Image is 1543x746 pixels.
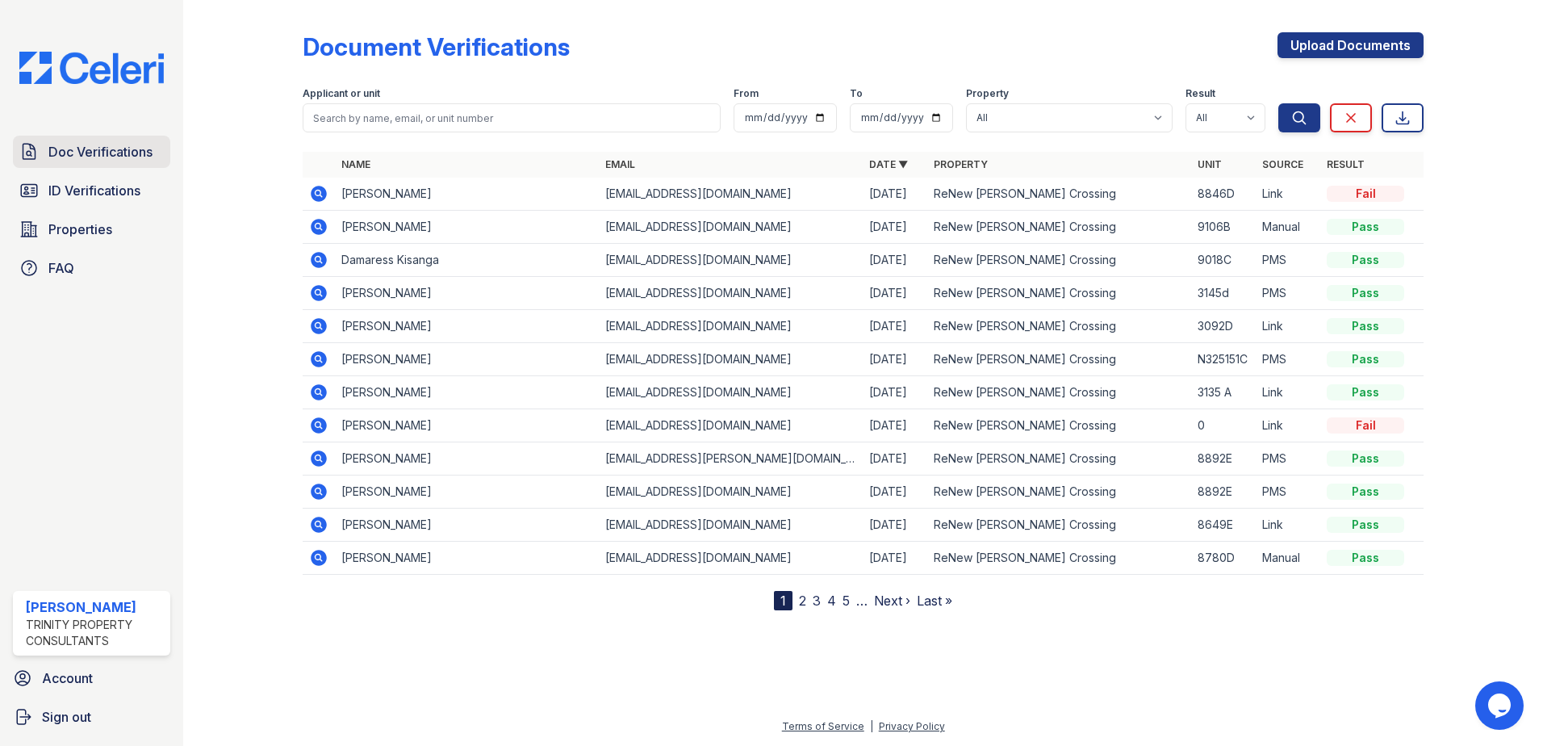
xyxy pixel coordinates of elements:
td: [DATE] [863,509,927,542]
td: [EMAIL_ADDRESS][DOMAIN_NAME] [599,277,863,310]
label: Result [1185,87,1215,100]
td: [EMAIL_ADDRESS][DOMAIN_NAME] [599,476,863,509]
td: ReNew [PERSON_NAME] Crossing [927,310,1191,343]
div: Pass [1327,384,1404,400]
td: 8892E [1191,476,1256,509]
td: [PERSON_NAME] [335,442,599,476]
td: Link [1256,310,1320,343]
span: FAQ [48,258,74,278]
label: From [734,87,759,100]
div: Fail [1327,417,1404,434]
td: PMS [1256,277,1320,310]
div: Pass [1327,484,1404,500]
td: Link [1256,409,1320,442]
td: [PERSON_NAME] [335,509,599,542]
td: [DATE] [863,178,927,211]
a: Result [1327,158,1365,170]
div: Pass [1327,318,1404,334]
td: [PERSON_NAME] [335,343,599,376]
a: Date ▼ [869,158,908,170]
td: ReNew [PERSON_NAME] Crossing [927,211,1191,244]
a: Privacy Policy [879,720,945,732]
td: [DATE] [863,244,927,277]
td: 3092D [1191,310,1256,343]
td: [DATE] [863,376,927,409]
td: [DATE] [863,409,927,442]
span: ID Verifications [48,181,140,200]
td: [EMAIL_ADDRESS][DOMAIN_NAME] [599,244,863,277]
a: Property [934,158,988,170]
td: [DATE] [863,476,927,509]
iframe: chat widget [1475,681,1527,730]
div: [PERSON_NAME] [26,597,164,617]
td: 9106B [1191,211,1256,244]
a: Last » [917,593,952,609]
td: ReNew [PERSON_NAME] Crossing [927,376,1191,409]
td: [PERSON_NAME] [335,542,599,575]
a: Name [341,158,370,170]
td: ReNew [PERSON_NAME] Crossing [927,409,1191,442]
td: 3135 A [1191,376,1256,409]
td: 9018C [1191,244,1256,277]
a: Terms of Service [782,720,864,732]
a: 2 [799,593,806,609]
span: Properties [48,220,112,239]
label: Property [966,87,1009,100]
td: [DATE] [863,542,927,575]
div: Pass [1327,252,1404,268]
td: 0 [1191,409,1256,442]
td: ReNew [PERSON_NAME] Crossing [927,476,1191,509]
a: 3 [813,593,821,609]
a: FAQ [13,252,170,284]
td: ReNew [PERSON_NAME] Crossing [927,277,1191,310]
td: 3145d [1191,277,1256,310]
td: Manual [1256,542,1320,575]
td: [PERSON_NAME] [335,476,599,509]
a: Doc Verifications [13,136,170,168]
td: Damaress Kisanga [335,244,599,277]
td: ReNew [PERSON_NAME] Crossing [927,442,1191,476]
td: [EMAIL_ADDRESS][DOMAIN_NAME] [599,178,863,211]
button: Sign out [6,701,177,733]
a: 5 [843,593,850,609]
td: [DATE] [863,277,927,310]
a: Properties [13,213,170,245]
td: [EMAIL_ADDRESS][DOMAIN_NAME] [599,509,863,542]
a: 4 [827,593,836,609]
td: Link [1256,178,1320,211]
td: [PERSON_NAME] [335,409,599,442]
td: ReNew [PERSON_NAME] Crossing [927,343,1191,376]
td: [DATE] [863,310,927,343]
td: [DATE] [863,211,927,244]
span: … [856,591,868,610]
td: [PERSON_NAME] [335,211,599,244]
span: Sign out [42,707,91,727]
td: N325151C [1191,343,1256,376]
td: [PERSON_NAME] [335,376,599,409]
div: 1 [774,591,792,610]
td: [DATE] [863,343,927,376]
td: [EMAIL_ADDRESS][DOMAIN_NAME] [599,211,863,244]
label: To [850,87,863,100]
td: [DATE] [863,442,927,476]
div: Trinity Property Consultants [26,617,164,649]
td: [EMAIL_ADDRESS][PERSON_NAME][DOMAIN_NAME] [599,442,863,476]
div: Document Verifications [303,32,570,61]
td: 8892E [1191,442,1256,476]
a: Next › [874,593,910,609]
span: Doc Verifications [48,142,153,161]
td: PMS [1256,476,1320,509]
label: Applicant or unit [303,87,380,100]
td: PMS [1256,343,1320,376]
a: Email [605,158,635,170]
div: | [870,720,873,732]
div: Pass [1327,550,1404,566]
td: ReNew [PERSON_NAME] Crossing [927,542,1191,575]
td: PMS [1256,244,1320,277]
input: Search by name, email, or unit number [303,103,721,132]
a: Unit [1198,158,1222,170]
td: ReNew [PERSON_NAME] Crossing [927,244,1191,277]
td: PMS [1256,442,1320,476]
td: [EMAIL_ADDRESS][DOMAIN_NAME] [599,409,863,442]
td: 8780D [1191,542,1256,575]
